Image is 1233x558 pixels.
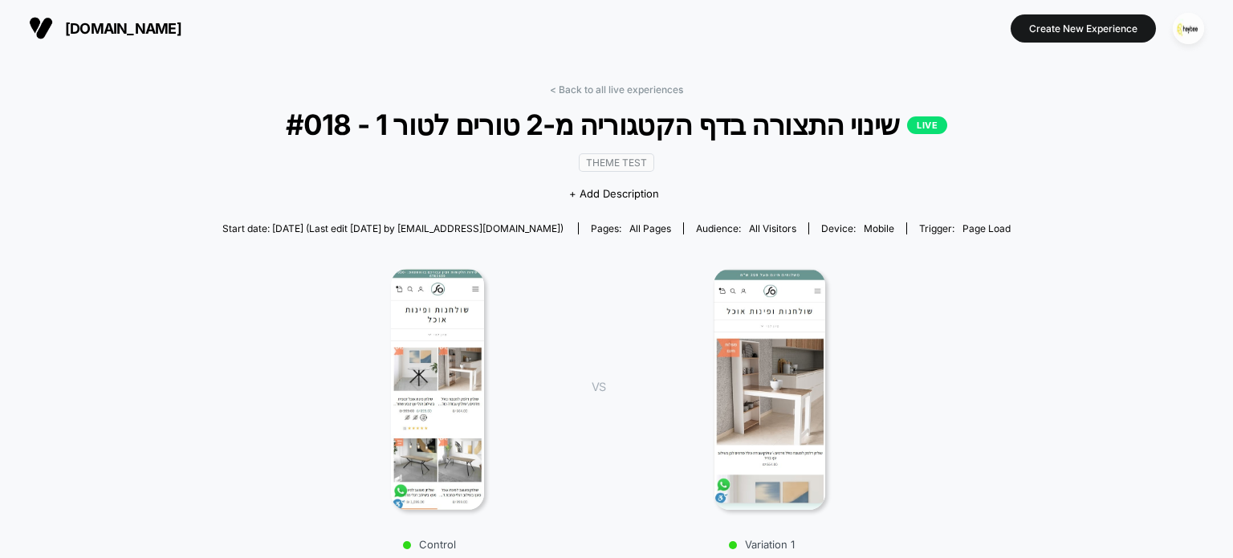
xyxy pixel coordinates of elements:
img: Variation 1 main [714,269,824,510]
div: Pages: [591,222,671,234]
span: [DOMAIN_NAME] [65,20,181,37]
img: Control main [391,269,485,510]
button: Create New Experience [1011,14,1156,43]
span: Page Load [962,222,1011,234]
span: #018 - שינוי התצורה בדף הקטגוריה מ-2 טורים לטור 1 [242,108,991,141]
div: Audience: [696,222,796,234]
span: Theme Test [579,153,654,172]
p: Control [299,538,560,551]
p: LIVE [907,116,947,134]
button: ppic [1168,12,1209,45]
span: + Add Description [569,186,659,202]
span: VS [592,380,604,393]
span: all pages [629,222,671,234]
img: Visually logo [29,16,53,40]
span: Start date: [DATE] (Last edit [DATE] by [EMAIL_ADDRESS][DOMAIN_NAME]) [222,222,564,234]
span: Device: [808,222,906,234]
button: [DOMAIN_NAME] [24,15,186,41]
span: All Visitors [749,222,796,234]
div: Trigger: [919,222,1011,234]
p: Variation 1 [621,538,902,551]
a: < Back to all live experiences [550,83,683,96]
span: mobile [864,222,894,234]
img: ppic [1173,13,1204,44]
